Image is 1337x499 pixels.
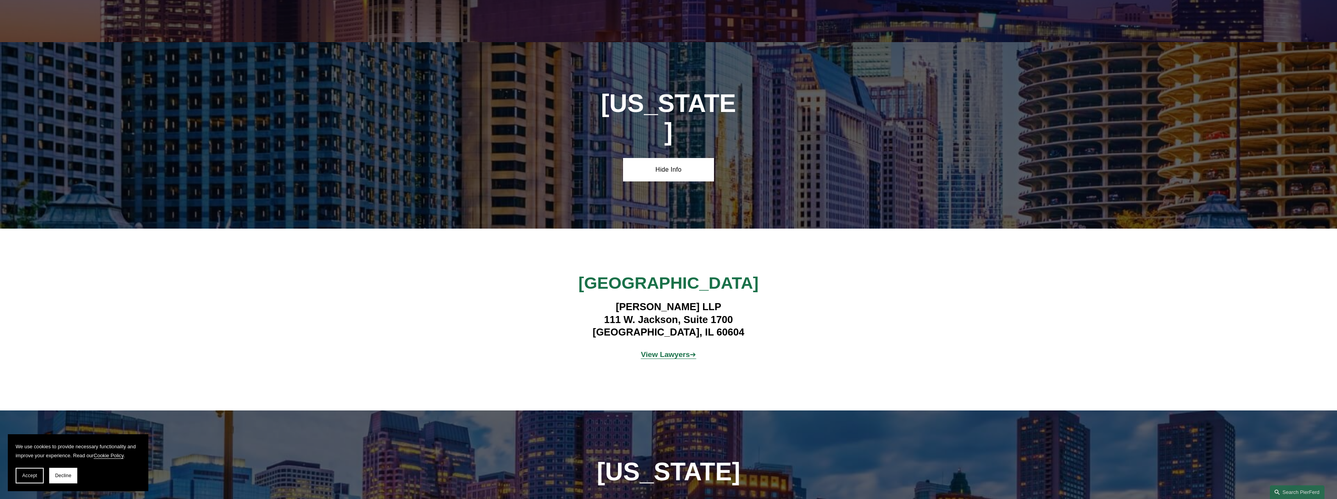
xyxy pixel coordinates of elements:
[94,453,124,458] a: Cookie Policy
[16,442,141,460] p: We use cookies to provide necessary functionality and improve your experience. Read our .
[8,434,148,491] section: Cookie banner
[555,300,782,338] h4: [PERSON_NAME] LLP 111 W. Jackson, Suite 1700 [GEOGRAPHIC_DATA], IL 60604
[641,350,696,359] span: ➔
[22,473,37,478] span: Accept
[1270,485,1325,499] a: Search this site
[623,158,714,181] a: Hide Info
[600,89,737,146] h1: [US_STATE]
[49,468,77,483] button: Decline
[641,350,690,359] strong: View Lawyers
[555,458,782,486] h1: [US_STATE]
[55,473,71,478] span: Decline
[641,350,696,359] a: View Lawyers➔
[16,468,44,483] button: Accept
[579,273,758,292] span: [GEOGRAPHIC_DATA]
